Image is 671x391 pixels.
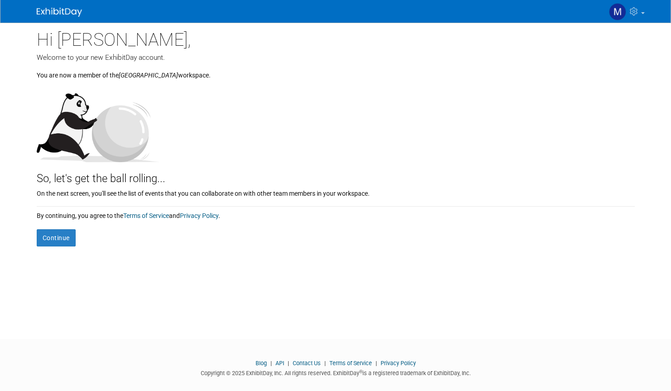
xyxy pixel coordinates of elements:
a: Terms of Service [123,212,169,219]
a: Privacy Policy [381,360,416,367]
a: Terms of Service [329,360,372,367]
a: Blog [256,360,267,367]
button: Continue [37,229,76,246]
div: By continuing, you agree to the and . [37,207,635,220]
span: | [285,360,291,367]
span: | [268,360,274,367]
a: Contact Us [293,360,321,367]
div: So, let's get the ball rolling... [37,162,635,187]
span: | [373,360,379,367]
div: Hi [PERSON_NAME], [37,23,635,53]
img: Mike Higgins [609,3,626,20]
i: [GEOGRAPHIC_DATA] [119,72,178,79]
img: ExhibitDay [37,8,82,17]
sup: ® [359,369,362,374]
a: API [275,360,284,367]
img: Let's get the ball rolling [37,84,159,162]
span: | [322,360,328,367]
div: You are now a member of the workspace. [37,63,635,80]
a: Privacy Policy [180,212,218,219]
div: Welcome to your new ExhibitDay account. [37,53,635,63]
div: On the next screen, you'll see the list of events that you can collaborate on with other team mem... [37,187,635,198]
